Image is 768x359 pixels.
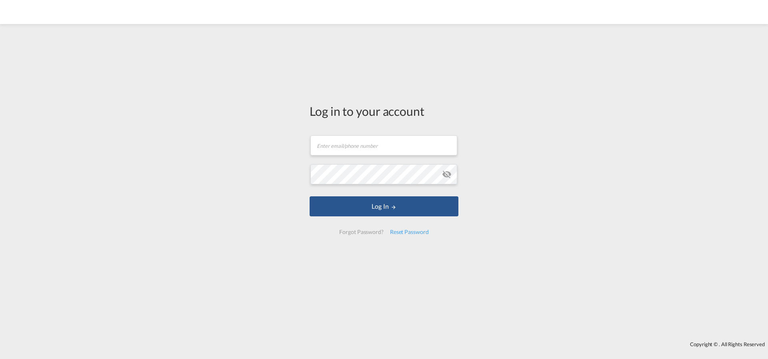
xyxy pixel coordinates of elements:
div: Log in to your account [310,103,458,119]
button: LOGIN [310,196,458,216]
div: Forgot Password? [336,225,386,239]
div: Reset Password [387,225,432,239]
md-icon: icon-eye-off [442,169,452,179]
input: Enter email/phone number [310,135,457,155]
